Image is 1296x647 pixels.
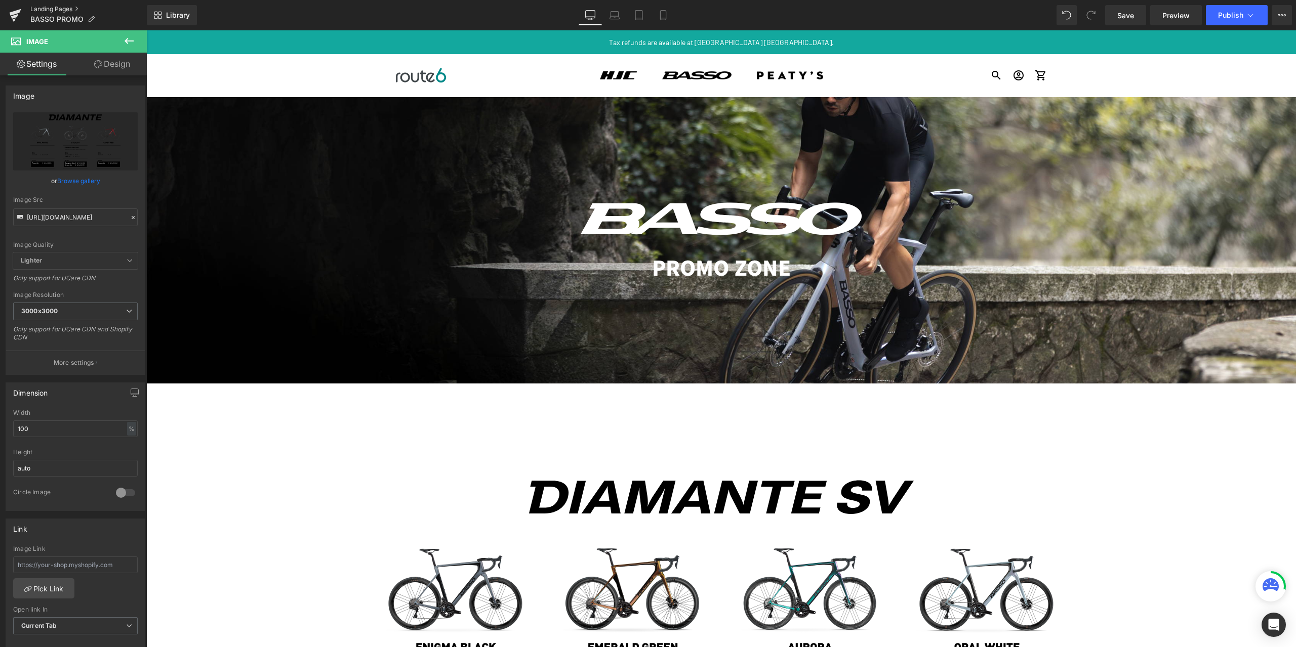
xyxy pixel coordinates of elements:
[1150,5,1202,25] a: Preview
[13,241,138,248] div: Image Quality
[147,5,197,25] a: New Library
[1057,5,1077,25] button: Undo
[6,351,145,374] button: More settings
[13,86,34,100] div: Image
[1162,10,1190,21] span: Preview
[13,606,138,613] div: Open link In
[13,488,106,499] div: Circle Image
[30,15,84,23] span: BASSO PROMO
[13,383,48,397] div: Dimension
[13,196,138,203] div: Image Src
[21,307,58,315] b: 3000x3000
[26,37,48,46] span: Image
[21,622,57,629] b: Current Tab
[127,422,136,436] div: %
[13,409,138,416] div: Width
[516,41,585,49] img: basso_nav_x40.png
[54,358,94,367] p: More settings
[13,176,138,186] div: or
[13,519,27,533] div: Link
[13,578,74,598] a: Pick Link
[13,274,138,289] div: Only support for UCare CDN
[454,41,491,49] img: hjc_nav_x40.png
[13,460,138,477] input: auto
[602,5,627,25] a: Laptop
[75,53,149,75] a: Design
[13,420,138,437] input: auto
[1081,5,1101,25] button: Redo
[611,41,677,49] img: peaty_nav_x40.png
[1206,5,1268,25] button: Publish
[13,556,138,573] input: https://your-shop.myshopify.com
[21,256,42,264] b: Lighter
[13,449,138,456] div: Height
[13,325,138,348] div: Only support for UCare CDN and Shopify CDN
[1218,11,1243,19] span: Publish
[1272,5,1292,25] button: More
[627,5,651,25] a: Tablet
[1262,613,1286,637] div: Open Intercom Messenger
[463,8,687,16] a: Tax refunds are available at [GEOGRAPHIC_DATA] [GEOGRAPHIC_DATA].
[13,208,138,226] input: Link
[578,5,602,25] a: Desktop
[166,11,190,20] span: Library
[30,5,147,13] a: Landing Pages
[13,291,138,298] div: Image Resolution
[13,545,138,552] div: Image Link
[651,5,675,25] a: Mobile
[57,172,100,190] a: Browse gallery
[1117,10,1134,21] span: Save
